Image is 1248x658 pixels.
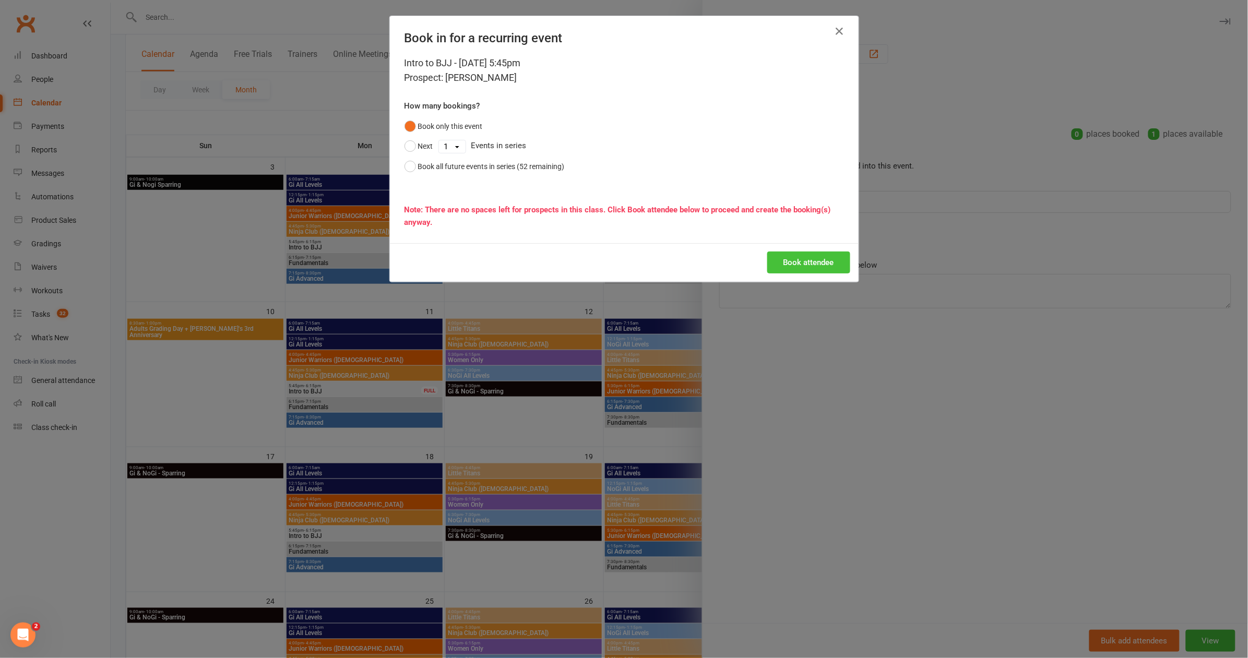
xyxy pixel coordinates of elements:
[831,23,848,40] button: Close
[405,100,480,112] label: How many bookings?
[767,252,850,273] button: Book attendee
[405,157,565,176] button: Book all future events in series (52 remaining)
[405,204,844,229] div: Note: There are no spaces left for prospects in this class. Click Book attendee below to proceed ...
[10,623,35,648] iframe: Intercom live chat
[405,116,483,136] button: Book only this event
[418,161,565,172] div: Book all future events in series (52 remaining)
[405,136,433,156] button: Next
[405,136,844,156] div: Events in series
[32,623,40,631] span: 2
[405,56,844,85] div: Intro to BJJ - [DATE] 5:45pm Prospect: [PERSON_NAME]
[405,31,844,45] h4: Book in for a recurring event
